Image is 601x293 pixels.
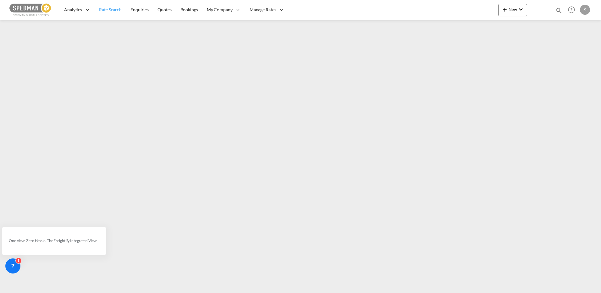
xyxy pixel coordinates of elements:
[9,3,52,17] img: c12ca350ff1b11efb6b291369744d907.png
[180,7,198,12] span: Bookings
[580,5,590,15] div: S
[250,7,276,13] span: Manage Rates
[499,4,527,16] button: icon-plus 400-fgNewicon-chevron-down
[517,6,525,13] md-icon: icon-chevron-down
[555,7,562,16] div: icon-magnify
[501,6,509,13] md-icon: icon-plus 400-fg
[64,7,82,13] span: Analytics
[566,4,580,16] div: Help
[99,7,122,12] span: Rate Search
[130,7,149,12] span: Enquiries
[501,7,525,12] span: New
[157,7,171,12] span: Quotes
[566,4,577,15] span: Help
[555,7,562,14] md-icon: icon-magnify
[207,7,233,13] span: My Company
